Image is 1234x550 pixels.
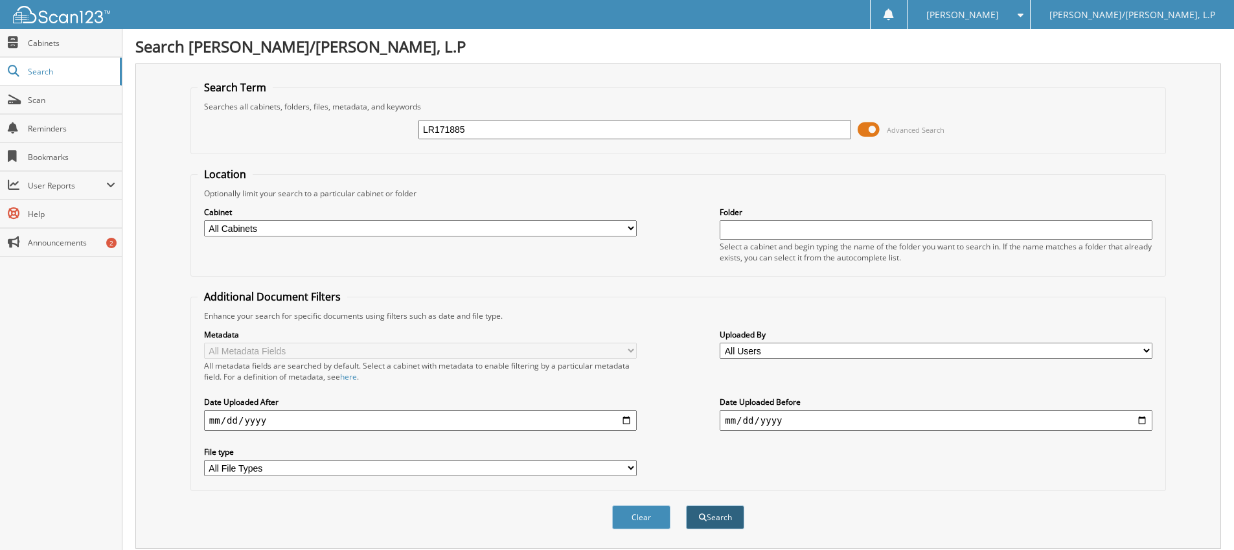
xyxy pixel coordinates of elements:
span: Cabinets [28,38,115,49]
div: Searches all cabinets, folders, files, metadata, and keywords [198,101,1159,112]
a: here [340,371,357,382]
h1: Search [PERSON_NAME]/[PERSON_NAME], L.P [135,36,1221,57]
div: Enhance your search for specific documents using filters such as date and file type. [198,310,1159,321]
input: start [204,410,637,431]
span: Search [28,66,113,77]
label: File type [204,446,637,457]
legend: Search Term [198,80,273,95]
img: scan123-logo-white.svg [13,6,110,23]
span: Announcements [28,237,115,248]
label: Folder [720,207,1152,218]
label: Date Uploaded After [204,396,637,407]
div: All metadata fields are searched by default. Select a cabinet with metadata to enable filtering b... [204,360,637,382]
button: Clear [612,505,670,529]
span: Scan [28,95,115,106]
span: Help [28,209,115,220]
span: User Reports [28,180,106,191]
div: Optionally limit your search to a particular cabinet or folder [198,188,1159,199]
label: Date Uploaded Before [720,396,1152,407]
label: Metadata [204,329,637,340]
legend: Location [198,167,253,181]
input: end [720,410,1152,431]
span: Bookmarks [28,152,115,163]
button: Search [686,505,744,529]
span: [PERSON_NAME]/[PERSON_NAME], L.P [1049,11,1215,19]
div: Select a cabinet and begin typing the name of the folder you want to search in. If the name match... [720,241,1152,263]
div: 2 [106,238,117,248]
label: Uploaded By [720,329,1152,340]
span: Advanced Search [887,125,944,135]
span: Reminders [28,123,115,134]
legend: Additional Document Filters [198,290,347,304]
label: Cabinet [204,207,637,218]
span: [PERSON_NAME] [926,11,999,19]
